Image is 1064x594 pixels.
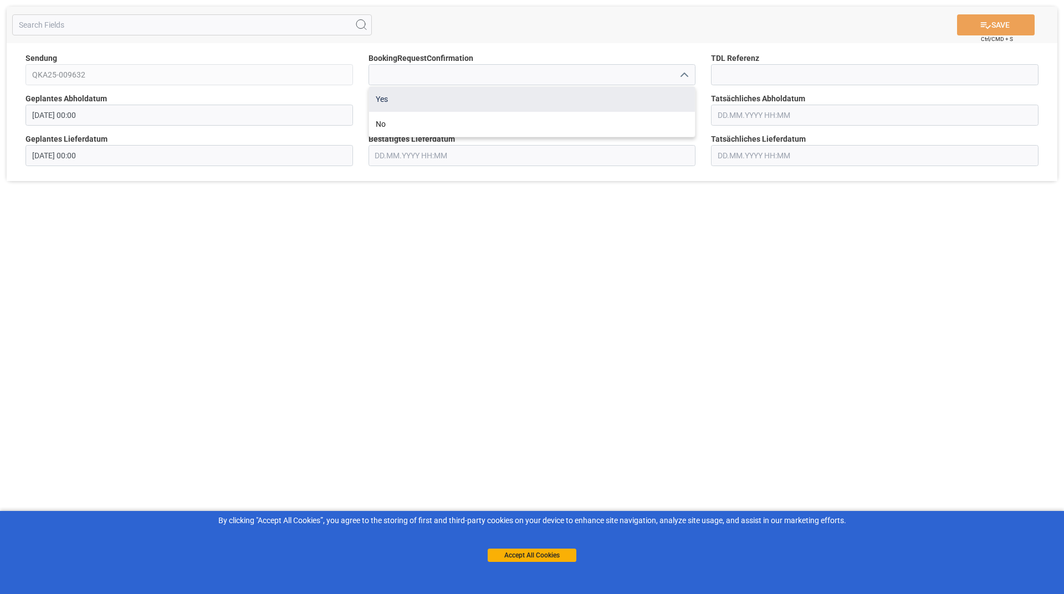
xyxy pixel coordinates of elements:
[711,105,1039,126] input: DD.MM.YYYY HH:MM
[25,93,107,105] span: Geplantes Abholdatum
[25,145,353,166] input: DD.MM.YYYY HH:MM
[711,145,1039,166] input: DD.MM.YYYY HH:MM
[369,112,695,137] div: No
[675,66,692,84] button: close menu
[25,105,353,126] input: DD.MM.YYYY HH:MM
[711,53,759,64] span: TDL Referenz
[957,14,1035,35] button: SAVE
[25,53,57,64] span: Sendung
[25,133,108,145] span: Geplantes Lieferdatum
[711,133,806,145] span: Tatsächliches Lieferdatum
[369,145,696,166] input: DD.MM.YYYY HH:MM
[981,35,1013,43] span: Ctrl/CMD + S
[488,549,576,562] button: Accept All Cookies
[369,133,455,145] span: Bestätigtes Lieferdatum
[711,93,805,105] span: Tatsächliches Abholdatum
[12,14,372,35] input: Search Fields
[8,515,1056,526] div: By clicking "Accept All Cookies”, you agree to the storing of first and third-party cookies on yo...
[369,87,695,112] div: Yes
[369,53,473,64] span: BookingRequestConfirmation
